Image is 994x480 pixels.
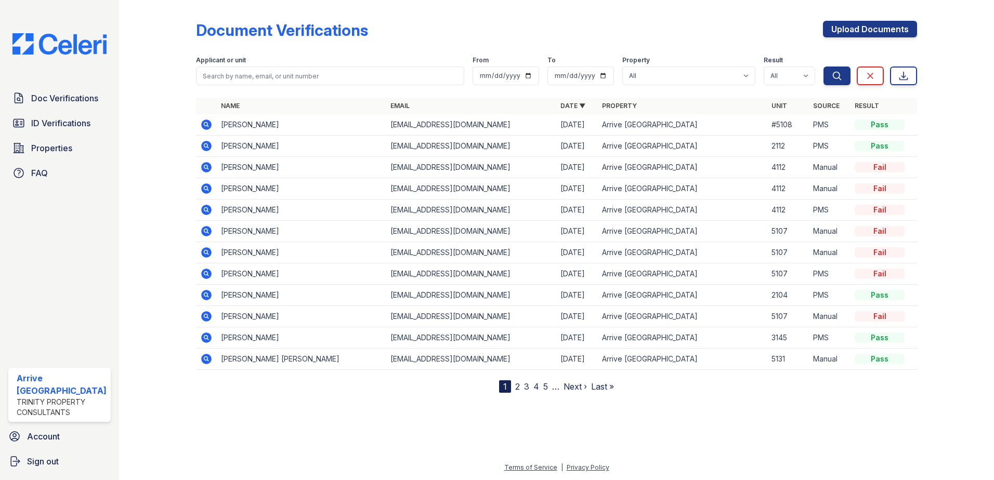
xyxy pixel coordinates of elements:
td: [EMAIL_ADDRESS][DOMAIN_NAME] [386,242,556,263]
div: Fail [855,269,905,279]
td: Manual [809,178,851,199]
td: [PERSON_NAME] [217,285,387,306]
td: PMS [809,327,851,349]
td: [PERSON_NAME] [217,199,387,221]
td: #5108 [767,114,809,136]
td: Arrive [GEOGRAPHIC_DATA] [598,242,768,263]
td: PMS [809,199,851,221]
div: 1 [499,380,511,393]
span: Sign out [27,455,59,468]
a: Email [390,102,410,110]
span: ID Verifications [31,117,90,129]
a: 3 [524,381,529,392]
td: PMS [809,114,851,136]
td: [DATE] [556,221,598,242]
a: Next › [564,381,587,392]
a: Account [4,426,115,447]
td: [DATE] [556,285,598,306]
td: 4112 [767,178,809,199]
a: Source [813,102,840,110]
td: [EMAIL_ADDRESS][DOMAIN_NAME] [386,263,556,285]
td: Arrive [GEOGRAPHIC_DATA] [598,263,768,285]
td: Manual [809,157,851,178]
td: 2112 [767,136,809,157]
div: Fail [855,226,905,236]
td: [DATE] [556,263,598,285]
td: [EMAIL_ADDRESS][DOMAIN_NAME] [386,349,556,370]
td: [EMAIL_ADDRESS][DOMAIN_NAME] [386,136,556,157]
td: 2104 [767,285,809,306]
a: Unit [771,102,787,110]
td: PMS [809,136,851,157]
td: Arrive [GEOGRAPHIC_DATA] [598,285,768,306]
td: 5107 [767,242,809,263]
td: PMS [809,285,851,306]
div: Fail [855,205,905,215]
td: [EMAIL_ADDRESS][DOMAIN_NAME] [386,285,556,306]
label: Applicant or unit [196,56,246,64]
td: 5107 [767,263,809,285]
label: Property [622,56,650,64]
a: 5 [543,381,548,392]
td: [EMAIL_ADDRESS][DOMAIN_NAME] [386,306,556,327]
span: Doc Verifications [31,92,98,104]
a: 2 [515,381,520,392]
td: Arrive [GEOGRAPHIC_DATA] [598,178,768,199]
td: Arrive [GEOGRAPHIC_DATA] [598,136,768,157]
a: Doc Verifications [8,88,111,109]
div: Fail [855,162,905,172]
td: [DATE] [556,157,598,178]
td: [DATE] [556,199,598,221]
a: Name [221,102,240,110]
td: Arrive [GEOGRAPHIC_DATA] [598,199,768,221]
a: Sign out [4,451,115,472]
label: To [547,56,556,64]
td: 5107 [767,306,809,327]
label: From [473,56,489,64]
td: [DATE] [556,136,598,157]
td: [DATE] [556,349,598,370]
td: [DATE] [556,114,598,136]
td: [EMAIL_ADDRESS][DOMAIN_NAME] [386,221,556,242]
div: Fail [855,247,905,258]
div: Pass [855,141,905,151]
td: Manual [809,306,851,327]
td: [EMAIL_ADDRESS][DOMAIN_NAME] [386,157,556,178]
td: 4112 [767,199,809,221]
div: | [561,463,563,471]
td: 3145 [767,327,809,349]
span: FAQ [31,167,48,179]
td: [PERSON_NAME] [217,263,387,285]
td: [PERSON_NAME] [217,242,387,263]
a: Date ▼ [560,102,585,110]
td: [PERSON_NAME] [217,306,387,327]
div: Pass [855,119,905,130]
td: [DATE] [556,306,598,327]
a: 4 [533,381,539,392]
span: Properties [31,142,72,154]
td: [DATE] [556,178,598,199]
a: Result [855,102,879,110]
td: PMS [809,263,851,285]
span: Account [27,430,60,443]
td: Arrive [GEOGRAPHIC_DATA] [598,349,768,370]
td: 5131 [767,349,809,370]
td: [PERSON_NAME] [217,221,387,242]
div: Pass [855,290,905,300]
td: Manual [809,221,851,242]
input: Search by name, email, or unit number [196,66,465,85]
td: [PERSON_NAME] [217,136,387,157]
td: [EMAIL_ADDRESS][DOMAIN_NAME] [386,114,556,136]
td: Manual [809,242,851,263]
div: Arrive [GEOGRAPHIC_DATA] [17,372,107,397]
td: [DATE] [556,327,598,349]
a: Properties [8,138,111,158]
a: Last » [591,381,614,392]
div: Document Verifications [196,21,368,39]
a: Upload Documents [823,21,917,37]
td: 4112 [767,157,809,178]
td: Arrive [GEOGRAPHIC_DATA] [598,221,768,242]
div: Pass [855,354,905,364]
td: [PERSON_NAME] [217,178,387,199]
